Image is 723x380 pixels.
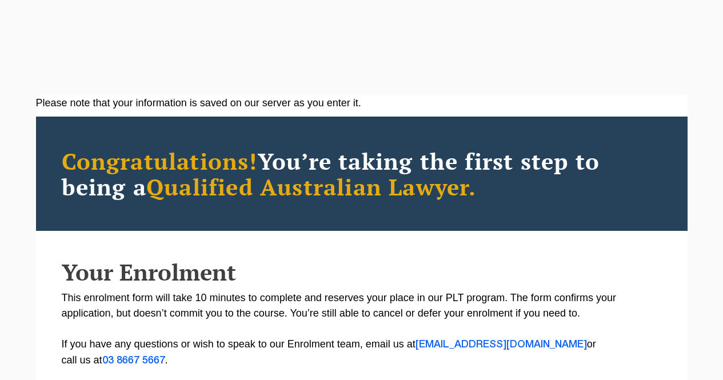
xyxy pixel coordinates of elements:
a: [EMAIL_ADDRESS][DOMAIN_NAME] [416,340,587,349]
span: Congratulations! [62,146,258,176]
h2: You’re taking the first step to being a [62,148,662,199]
h2: Your Enrolment [62,259,662,285]
p: This enrolment form will take 10 minutes to complete and reserves your place in our PLT program. ... [62,290,662,369]
div: Please note that your information is saved on our server as you enter it. [36,95,688,111]
a: 03 8667 5667 [102,356,165,365]
span: Qualified Australian Lawyer. [146,171,477,202]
